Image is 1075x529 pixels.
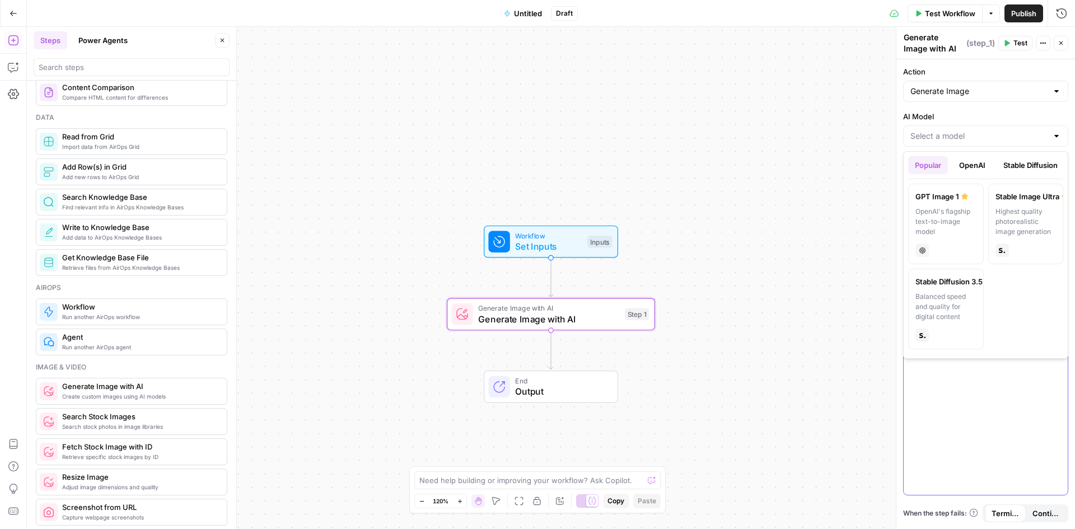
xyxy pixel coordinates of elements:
span: Retrieve specific stock images by ID [62,452,218,461]
label: AI Model [903,111,1068,122]
button: Popular [908,156,948,174]
span: Get Knowledge Base File [62,252,218,263]
a: When the step fails: [903,508,978,518]
div: Inputs [587,236,612,248]
span: Paste [638,496,656,506]
span: Generate Image with AI [62,381,218,392]
span: Screenshot from URL [62,502,218,513]
span: Test Workflow [925,8,975,19]
button: Stable Diffusion [997,156,1064,174]
div: Step 1 [625,308,649,321]
button: Power Agents [72,31,134,49]
button: OpenAI [952,156,992,174]
span: Untitled [514,8,542,19]
div: OpenAI's flagship text-to-image model [915,207,976,237]
button: Untitled [497,4,549,22]
div: Balanced speed and quality for digital content [915,292,976,322]
span: Search Stock Images [62,411,218,422]
span: Resize Image [62,471,218,483]
span: Test [1013,38,1027,48]
button: Copy [603,494,629,508]
span: Copy [607,496,624,506]
input: Generate Image [910,86,1048,97]
span: Adjust image dimensions and quality [62,483,218,491]
div: Generate Image with AIGenerate Image with AIStep 1 [447,298,655,331]
span: Run another AirOps workflow [62,312,218,321]
span: Fetch Stock Image with ID [62,441,218,452]
div: WorkflowSet InputsInputs [447,226,655,258]
input: Select a model [910,130,1048,142]
span: Run another AirOps agent [62,343,218,352]
div: EndOutput [447,371,655,403]
span: Workflow [62,301,218,312]
span: End [515,376,606,386]
div: GPT Image 1 [915,191,976,202]
span: Add Row(s) in Grid [62,161,218,172]
div: Data [36,113,227,123]
g: Edge from start to step_1 [549,258,553,297]
span: Import data from AirOps Grid [62,142,218,151]
span: Add data to AirOps Knowledge Bases [62,233,218,242]
span: Find relevant info in AirOps Knowledge Bases [62,203,218,212]
span: Generate Image with AI [478,303,619,313]
span: Create custom images using AI models [62,392,218,401]
span: Publish [1011,8,1036,19]
textarea: Generate Image with AI [904,32,964,54]
span: Content Comparison [62,82,218,93]
span: Search Knowledge Base [62,191,218,203]
span: Terminate Workflow [992,508,1019,519]
span: Output [515,385,606,398]
span: Generate Image with AI [478,312,619,326]
div: Stable Diffusion 3.5 Large [915,276,976,287]
button: Test Workflow [908,4,982,22]
button: Steps [34,31,67,49]
span: Agent [62,331,218,343]
span: ( step_1 ) [966,38,995,49]
span: Workflow [515,230,582,241]
button: Paste [633,494,661,508]
span: Draft [556,8,573,18]
div: Highest quality photorealistic image generation [995,207,1057,237]
span: Capture webpage screenshots [62,513,218,522]
img: vrinnnclop0vshvmafd7ip1g7ohf [43,87,54,98]
span: 120% [433,497,448,505]
span: Compare HTML content for differences [62,93,218,102]
button: Publish [1004,4,1043,22]
span: Set Inputs [515,240,582,253]
label: Action [903,66,1068,77]
span: Read from Grid [62,131,218,142]
input: Search steps [39,62,225,73]
div: Airops [36,283,227,293]
g: Edge from step_1 to end [549,330,553,369]
button: Continue [1026,504,1067,522]
span: Add new rows to AirOps Grid [62,172,218,181]
button: Test [998,36,1032,50]
div: Image & video [36,362,227,372]
div: Stable Image Ultra [995,191,1057,202]
span: Write to Knowledge Base [62,222,218,233]
span: Search stock photos in image libraries [62,422,218,431]
span: Retrieve files from AirOps Knowledge Bases [62,263,218,272]
span: Continue [1032,508,1060,519]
